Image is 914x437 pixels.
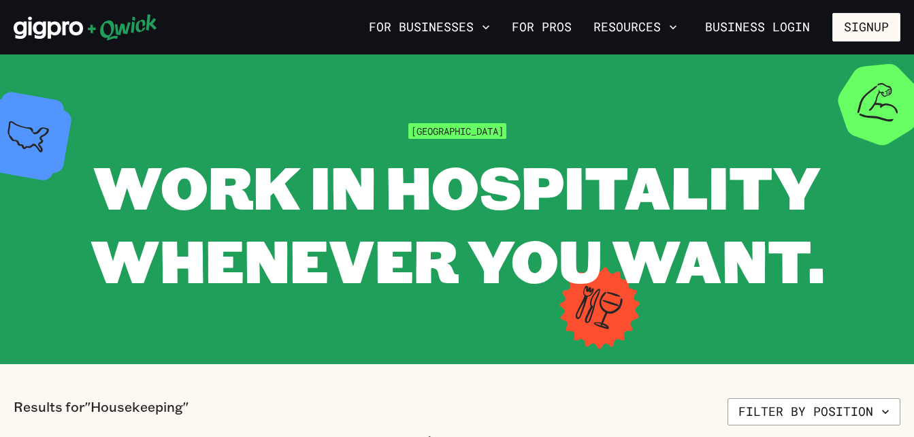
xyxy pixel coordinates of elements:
[728,398,900,425] button: Filter by position
[91,147,824,299] span: WORK IN HOSPITALITY WHENEVER YOU WANT.
[693,13,821,42] a: Business Login
[506,16,577,39] a: For Pros
[832,13,900,42] button: Signup
[363,16,495,39] button: For Businesses
[408,123,506,139] span: [GEOGRAPHIC_DATA]
[14,398,189,425] p: Results for "Housekeeping"
[588,16,683,39] button: Resources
